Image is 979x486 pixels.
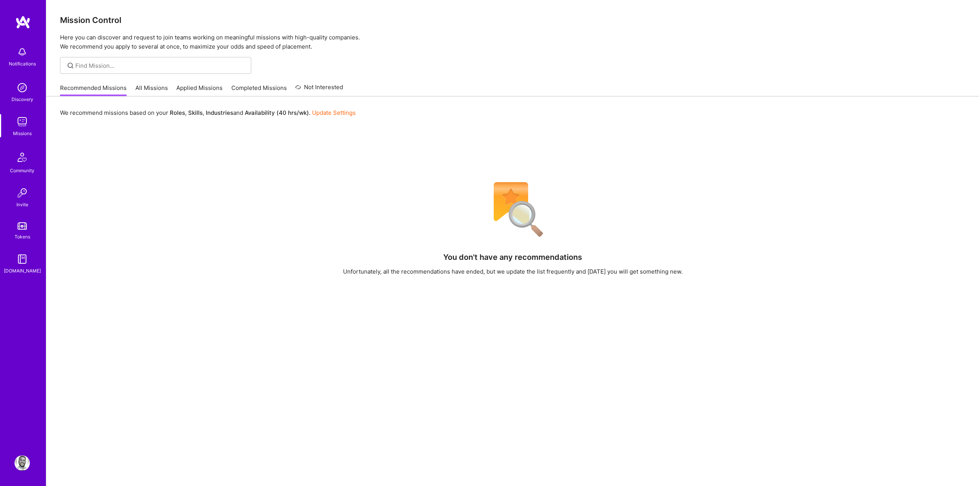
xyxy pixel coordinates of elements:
[480,177,545,242] img: No Results
[343,267,683,276] div: Unfortunately, all the recommendations have ended, but we update the list frequently and [DATE] y...
[206,109,233,116] b: Industries
[15,80,30,95] img: discovery
[13,148,31,166] img: Community
[60,15,965,25] h3: Mission Control
[15,233,30,241] div: Tokens
[15,185,30,201] img: Invite
[15,114,30,129] img: teamwork
[13,129,32,137] div: Missions
[312,109,356,116] a: Update Settings
[60,109,356,117] p: We recommend missions based on your , , and .
[135,84,168,96] a: All Missions
[60,84,127,96] a: Recommended Missions
[11,95,33,103] div: Discovery
[295,83,343,96] a: Not Interested
[9,60,36,68] div: Notifications
[16,201,28,209] div: Invite
[15,44,30,60] img: bell
[231,84,287,96] a: Completed Missions
[10,166,34,175] div: Community
[176,84,223,96] a: Applied Missions
[60,33,965,51] p: Here you can discover and request to join teams working on meaningful missions with high-quality ...
[245,109,309,116] b: Availability (40 hrs/wk)
[66,61,75,70] i: icon SearchGrey
[15,455,30,471] img: User Avatar
[18,222,27,230] img: tokens
[15,15,31,29] img: logo
[188,109,203,116] b: Skills
[170,109,185,116] b: Roles
[13,455,32,471] a: User Avatar
[4,267,41,275] div: [DOMAIN_NAME]
[75,62,246,70] input: Find Mission...
[443,253,582,262] h4: You don't have any recommendations
[15,251,30,267] img: guide book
